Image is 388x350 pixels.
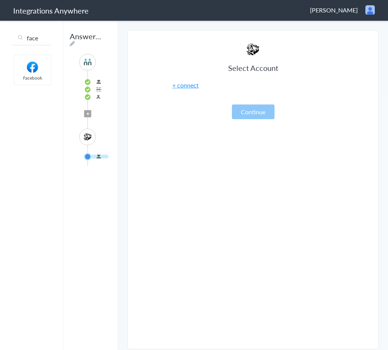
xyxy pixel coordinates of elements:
a: + connect [172,81,199,89]
h1: Integrations Anywhere [13,5,89,16]
img: service-titan-logo.svg [83,132,92,141]
img: user.png [365,5,375,15]
img: service-titan-logo.svg [245,42,261,57]
span: Facebook [14,75,51,81]
h3: Select Account [159,63,347,73]
input: Search... [12,31,51,45]
span: [PERSON_NAME] [310,6,358,14]
img: facebook-logo.svg [17,61,49,74]
button: Continue [232,104,275,119]
img: answerconnect-logo.svg [83,57,92,67]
